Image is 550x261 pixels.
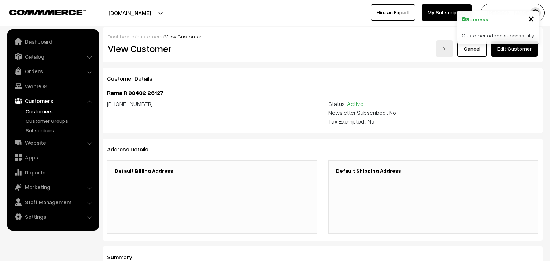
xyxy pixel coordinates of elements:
a: customers [136,33,163,40]
div: / / [108,33,538,40]
img: user [530,7,541,18]
span: - [115,181,117,188]
a: Customers [9,94,96,107]
a: Customer Groups [24,117,96,125]
button: Close [528,13,534,24]
a: Settings [9,210,96,223]
a: Orders [9,65,96,78]
a: My Subscription [422,4,472,21]
a: Marketing [9,180,96,194]
a: Customers [24,107,96,115]
a: Hire an Expert [371,4,415,21]
a: COMMMERCE [9,7,73,16]
a: Catalog [9,50,96,63]
span: - [336,181,339,188]
strong: Success [466,15,488,23]
a: Dashboard [9,35,96,48]
div: [PHONE_NUMBER] [107,99,317,108]
span: Active [347,100,363,107]
a: WebPOS [9,80,96,93]
img: COMMMERCE [9,10,86,15]
img: right-arrow.png [442,47,447,51]
h3: Default Billing Address [115,168,310,174]
a: Edit Customer [491,41,538,57]
div: Customer added successfully [457,27,539,44]
span: View Customer [165,33,202,40]
a: Apps [9,151,96,164]
a: Dashboard [108,33,134,40]
button: [DOMAIN_NAME] [83,4,177,22]
a: Website [9,136,96,149]
a: Cancel [457,41,487,57]
span: Summary [107,253,141,261]
a: Reports [9,166,96,179]
h2: View Customer [108,43,317,54]
a: Subscribers [24,126,96,134]
button: [PERSON_NAME] s… [481,4,545,22]
span: Customer Details [107,75,161,82]
span: Address Details [107,146,157,153]
div: Status : Newsletter Subscribed : No Tax Exempted : No [323,99,544,126]
h4: Rama R 98402 26127 [107,89,538,96]
h3: Default Shipping Address [336,168,531,174]
a: Staff Management [9,195,96,209]
span: × [528,11,534,25]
